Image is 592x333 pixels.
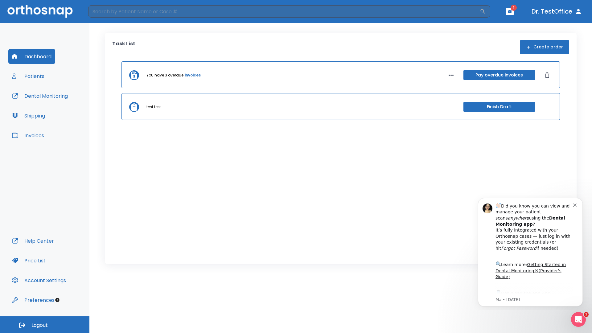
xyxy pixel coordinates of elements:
[8,88,72,103] button: Dental Monitoring
[8,49,55,64] button: Dashboard
[8,293,58,307] button: Preferences
[8,69,48,84] button: Patients
[542,70,552,80] button: Dismiss
[31,322,48,329] span: Logout
[529,6,585,17] button: Dr. TestOffice
[469,192,592,310] iframe: Intercom notifications message
[571,312,586,327] iframe: Intercom live chat
[112,40,135,54] p: Task List
[8,108,49,123] button: Shipping
[463,102,535,112] button: Finish Draft
[55,297,60,303] div: Tooltip anchor
[105,10,109,14] button: Dismiss notification
[8,273,70,288] button: Account Settings
[8,128,48,143] button: Invoices
[27,105,105,110] p: Message from Ma, sent 6w ago
[8,253,49,268] button: Price List
[146,104,161,110] p: test test
[27,97,105,128] div: Download the app: | ​ Let us know if you need help getting started!
[511,5,517,11] span: 1
[27,98,82,109] a: App Store
[8,233,58,248] button: Help Center
[463,70,535,80] button: Pay overdue invoices
[7,5,73,18] img: Orthosnap
[584,312,589,317] span: 1
[185,72,201,78] a: invoices
[146,72,183,78] p: You have 3 overdue
[520,40,569,54] button: Create order
[88,5,480,18] input: Search by Patient Name or Case #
